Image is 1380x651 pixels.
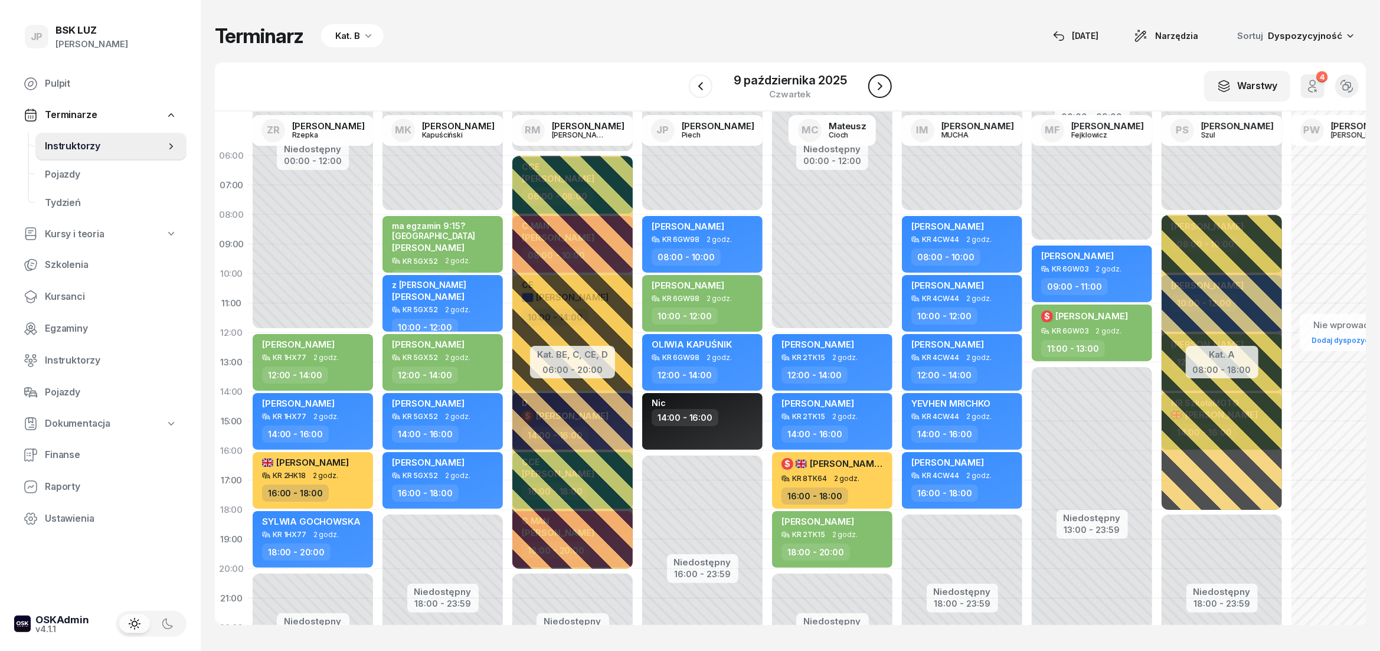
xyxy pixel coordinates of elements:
[803,142,861,168] button: Niedostępny00:00 - 12:00
[55,25,128,35] div: BSK LUZ
[652,409,718,426] div: 14:00 - 16:00
[911,280,984,291] span: [PERSON_NAME]
[966,295,992,303] span: 2 godz.
[1303,125,1320,135] span: PW
[215,466,248,495] div: 17:00
[802,125,819,135] span: MC
[1161,115,1283,146] a: PS[PERSON_NAME]Szul
[674,558,731,567] div: Niedostępny
[403,413,438,420] div: KR 5GX52
[1042,24,1109,48] button: [DATE]
[1193,587,1251,596] div: Niedostępny
[734,74,847,86] div: 9 października 2025
[1041,340,1105,357] div: 11:00 - 13:00
[934,585,991,611] button: Niedostępny18:00 - 23:59
[335,29,360,43] div: Kat. B
[789,115,876,146] a: MCMateuszCioch
[642,115,764,146] a: JP[PERSON_NAME]Piech
[284,153,342,166] div: 00:00 - 12:00
[1193,585,1251,611] button: Niedostępny18:00 - 23:59
[262,426,329,443] div: 14:00 - 16:00
[941,131,998,139] div: MUCHA
[14,505,187,533] a: Ustawienia
[512,115,634,146] a: RM[PERSON_NAME][PERSON_NAME]
[215,318,248,348] div: 12:00
[273,531,306,538] div: KR 1HX77
[45,511,177,526] span: Ustawienia
[1044,312,1050,320] span: $
[1041,250,1114,261] span: [PERSON_NAME]
[292,122,365,130] div: [PERSON_NAME]
[652,248,721,266] div: 08:00 - 10:00
[318,24,384,48] button: Kat. B
[652,280,724,291] span: [PERSON_NAME]
[45,479,177,495] span: Raporty
[45,447,177,463] span: Finanse
[392,291,465,302] span: [PERSON_NAME]
[262,457,349,468] span: [PERSON_NAME]
[803,153,861,166] div: 00:00 - 12:00
[781,544,850,561] div: 18:00 - 20:00
[215,584,248,613] div: 21:00
[382,115,504,146] a: MK[PERSON_NAME]Kapuściński
[1052,265,1089,273] div: KR 6GW03
[262,398,335,409] span: [PERSON_NAME]
[35,615,89,625] div: OSKAdmin
[215,495,248,525] div: 18:00
[35,189,187,217] a: Tydzień
[45,321,177,336] span: Egzaminy
[682,122,754,130] div: [PERSON_NAME]
[215,171,248,200] div: 07:00
[832,413,858,421] span: 2 godz.
[792,413,825,420] div: KR 2TK15
[392,270,461,287] div: 08:00 - 10:00
[1316,71,1327,83] div: 4
[445,413,470,421] span: 2 godz.
[901,115,1023,146] a: IM[PERSON_NAME]MUCHA
[916,125,928,135] span: IM
[392,367,458,384] div: 12:00 - 14:00
[392,398,465,409] span: [PERSON_NAME]
[934,587,991,596] div: Niedostępny
[392,221,496,241] div: ma egzamin 9:15? [GEOGRAPHIC_DATA]
[544,614,602,640] button: Niedostępny20:00 - 23:59
[525,125,541,135] span: RM
[414,585,472,611] button: Niedostępny18:00 - 23:59
[1064,513,1121,522] div: Niedostępny
[45,195,177,211] span: Tydzień
[445,306,470,314] span: 2 godz.
[45,76,177,91] span: Pulpit
[792,475,827,482] div: KR 8TK64
[1064,511,1121,537] button: Niedostępny13:00 - 23:59
[734,90,847,99] div: czwartek
[911,485,978,502] div: 16:00 - 18:00
[537,362,608,375] div: 06:00 - 20:00
[911,307,977,325] div: 10:00 - 12:00
[911,426,978,443] div: 14:00 - 16:00
[403,257,438,265] div: KR 5GX52
[14,346,187,375] a: Instruktorzy
[1223,24,1366,48] button: Sortuj Dyspozycyjność
[14,221,187,248] a: Kursy i teoria
[792,354,825,361] div: KR 2TK15
[45,167,177,182] span: Pojazdy
[966,472,992,480] span: 2 godz.
[911,221,984,232] span: [PERSON_NAME]
[445,472,470,480] span: 2 godz.
[215,554,248,584] div: 20:00
[292,131,349,139] div: Rzepka
[14,283,187,311] a: Kursanci
[781,398,854,409] span: [PERSON_NAME]
[284,617,342,626] div: Niedostępny
[1096,327,1121,335] span: 2 godz.
[829,131,866,139] div: Cioch
[403,354,438,361] div: KR 5GX52
[796,458,898,469] span: [PERSON_NAME]'AT
[392,426,459,443] div: 14:00 - 16:00
[1237,28,1265,44] span: Sortuj
[781,367,848,384] div: 12:00 - 14:00
[537,347,608,375] button: Kat. BE, C, CE, D06:00 - 20:00
[941,122,1014,130] div: [PERSON_NAME]
[55,37,128,52] div: [PERSON_NAME]
[45,385,177,400] span: Pojazdy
